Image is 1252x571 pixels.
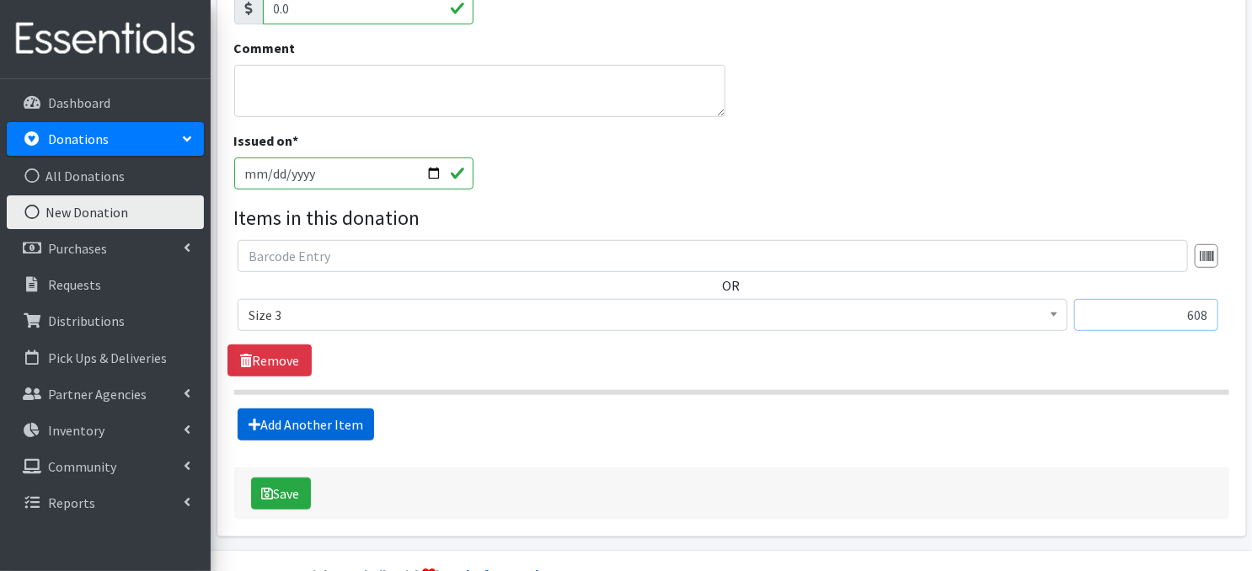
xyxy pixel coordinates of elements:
[48,276,101,293] p: Requests
[7,450,204,483] a: Community
[1074,299,1218,331] input: Quantity
[234,203,1229,233] legend: Items in this donation
[7,304,204,338] a: Distributions
[723,275,741,296] label: OR
[7,86,204,120] a: Dashboard
[293,132,299,149] abbr: required
[48,94,110,111] p: Dashboard
[7,11,204,67] img: HumanEssentials
[234,131,299,151] label: Issued on
[48,458,116,475] p: Community
[48,312,125,329] p: Distributions
[7,232,204,265] a: Purchases
[238,240,1188,272] input: Barcode Entry
[7,414,204,447] a: Inventory
[7,268,204,302] a: Requests
[234,38,296,58] label: Comment
[48,422,104,439] p: Inventory
[238,299,1067,331] span: Size 3
[48,386,147,403] p: Partner Agencies
[227,344,312,376] a: Remove
[7,377,204,411] a: Partner Agencies
[251,478,311,510] button: Save
[48,350,167,366] p: Pick Ups & Deliveries
[7,341,204,375] a: Pick Ups & Deliveries
[7,159,204,193] a: All Donations
[7,122,204,156] a: Donations
[7,195,204,229] a: New Donation
[249,303,1057,327] span: Size 3
[48,131,109,147] p: Donations
[48,494,95,511] p: Reports
[48,240,107,257] p: Purchases
[238,408,374,440] a: Add Another Item
[7,486,204,520] a: Reports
